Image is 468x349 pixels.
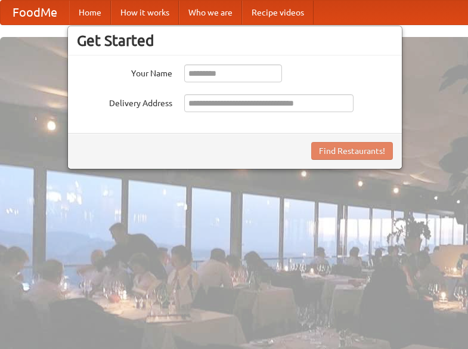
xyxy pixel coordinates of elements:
[311,142,393,160] button: Find Restaurants!
[242,1,314,24] a: Recipe videos
[77,32,393,50] h3: Get Started
[1,1,69,24] a: FoodMe
[77,64,172,79] label: Your Name
[69,1,111,24] a: Home
[111,1,179,24] a: How it works
[179,1,242,24] a: Who we are
[77,94,172,109] label: Delivery Address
